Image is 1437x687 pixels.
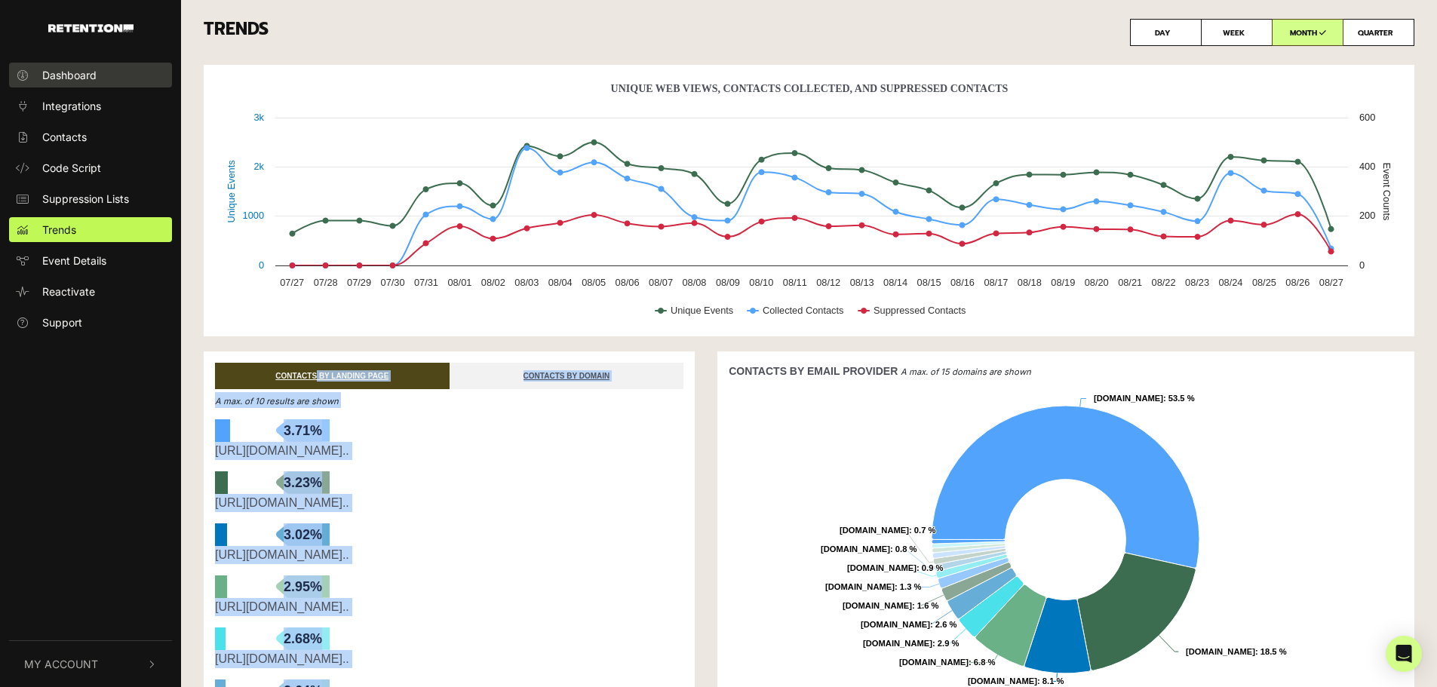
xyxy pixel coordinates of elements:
[215,598,683,616] div: https://www.modularclosets.com/web-pixels@73b305c4w82c1918fpb7086179m603a4010/pages/closet-design...
[215,546,683,564] div: https://www.modularclosets.com/web-pixels@73b305c4w82c1918fpb7086179m603a4010/pages/closet-design...
[204,19,1414,46] h3: TRENDS
[42,253,106,268] span: Event Details
[883,277,907,288] text: 08/14
[414,277,438,288] text: 07/31
[843,601,912,610] tspan: [DOMAIN_NAME]
[861,620,956,629] text: : 2.6 %
[42,129,87,145] span: Contacts
[9,217,172,242] a: Trends
[381,277,405,288] text: 07/30
[749,277,773,288] text: 08/10
[899,658,995,667] text: : 6.8 %
[843,601,938,610] text: : 1.6 %
[825,582,921,591] text: : 1.3 %
[42,284,95,299] span: Reactivate
[347,277,371,288] text: 07/29
[950,277,975,288] text: 08/16
[821,544,890,554] tspan: [DOMAIN_NAME]
[276,523,330,546] span: 3.02%
[917,277,941,288] text: 08/15
[215,650,683,668] div: https://www.modularclosets.com/web-pixels@73b305c4w82c1918fpb7086179m603a4010/collections/vista
[968,676,1064,685] text: : 8.1 %
[1343,19,1414,46] label: QUARTER
[861,620,930,629] tspan: [DOMAIN_NAME]
[1118,277,1142,288] text: 08/21
[783,277,807,288] text: 08/11
[874,305,966,316] text: Suppressed Contacts
[276,419,330,442] span: 3.71%
[9,279,172,304] a: Reactivate
[42,191,129,207] span: Suppression Lists
[276,471,330,494] span: 3.23%
[548,277,573,288] text: 08/04
[611,83,1009,94] text: Unique Web Views, Contacts Collected, And Suppressed Contacts
[9,94,172,118] a: Integrations
[968,676,1037,685] tspan: [DOMAIN_NAME]
[226,160,237,222] text: Unique Events
[1201,19,1273,46] label: WEEK
[840,526,935,535] text: : 0.7 %
[276,627,330,650] span: 2.68%
[48,24,134,32] img: Retention.com
[1085,277,1109,288] text: 08/20
[215,548,349,561] a: [URL][DOMAIN_NAME]..
[1185,277,1209,288] text: 08/23
[215,652,349,665] a: [URL][DOMAIN_NAME]..
[215,442,683,460] div: https://www.modularclosets.com/web-pixels@73b305c4w82c1918fpb7086179m603a4010/pages/closet-design...
[1018,277,1042,288] text: 08/18
[984,277,1008,288] text: 08/17
[9,63,172,87] a: Dashboard
[1381,163,1392,221] text: Event Counts
[847,563,917,572] tspan: [DOMAIN_NAME]
[259,259,264,271] text: 0
[729,365,898,377] strong: CONTACTS BY EMAIL PROVIDER
[215,444,349,457] a: [URL][DOMAIN_NAME]..
[280,277,304,288] text: 07/27
[1186,647,1255,656] tspan: [DOMAIN_NAME]
[616,277,640,288] text: 08/06
[276,575,330,598] span: 2.95%
[863,639,959,648] text: : 2.9 %
[24,656,98,672] span: My Account
[582,277,606,288] text: 08/05
[1186,647,1287,656] text: : 18.5 %
[215,76,1403,333] svg: Unique Web Views, Contacts Collected, And Suppressed Contacts
[1218,277,1242,288] text: 08/24
[1130,19,1202,46] label: DAY
[450,363,684,389] a: CONTACTS BY DOMAIN
[215,363,450,389] a: CONTACTS BY LANDING PAGE
[671,305,733,316] text: Unique Events
[243,210,264,221] text: 1000
[42,67,97,83] span: Dashboard
[1272,19,1343,46] label: MONTH
[850,277,874,288] text: 08/13
[1285,277,1310,288] text: 08/26
[716,277,740,288] text: 08/09
[901,367,1031,377] em: A max. of 15 domains are shown
[763,305,843,316] text: Collected Contacts
[215,496,349,509] a: [URL][DOMAIN_NAME]..
[9,248,172,273] a: Event Details
[42,222,76,238] span: Trends
[1051,277,1075,288] text: 08/19
[9,641,172,687] button: My Account
[42,160,101,176] span: Code Script
[825,582,895,591] tspan: [DOMAIN_NAME]
[1319,277,1343,288] text: 08/27
[1252,277,1276,288] text: 08/25
[840,526,909,535] tspan: [DOMAIN_NAME]
[816,277,840,288] text: 08/12
[1094,394,1195,403] text: : 53.5 %
[215,494,683,512] div: https://www.modularclosets.com/web-pixels@73b305c4w82c1918fpb7086179m603a4010/pages/affordable-cu...
[9,155,172,180] a: Code Script
[42,98,101,114] span: Integrations
[1359,161,1375,172] text: 400
[215,600,349,613] a: [URL][DOMAIN_NAME]..
[863,639,932,648] tspan: [DOMAIN_NAME]
[9,124,172,149] a: Contacts
[899,658,969,667] tspan: [DOMAIN_NAME]
[649,277,673,288] text: 08/07
[314,277,338,288] text: 07/28
[9,310,172,335] a: Support
[447,277,471,288] text: 08/01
